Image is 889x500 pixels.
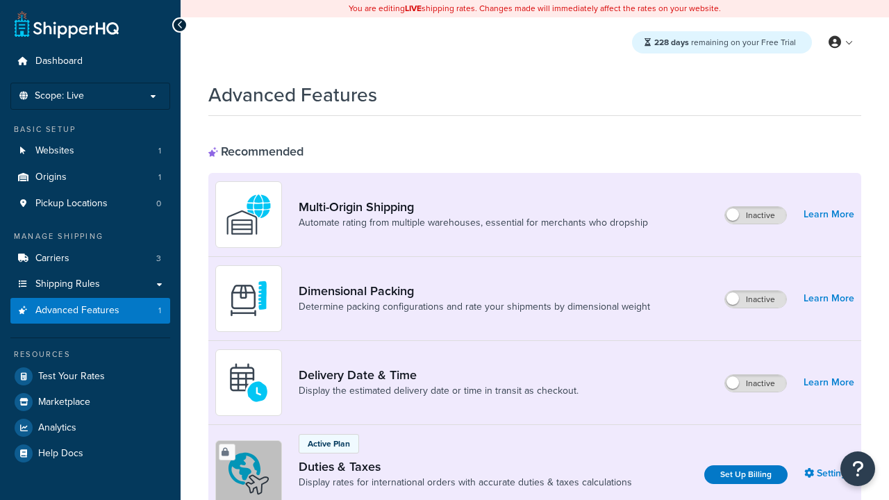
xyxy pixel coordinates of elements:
[10,231,170,242] div: Manage Shipping
[156,253,161,265] span: 3
[10,191,170,217] li: Pickup Locations
[654,36,796,49] span: remaining on your Free Trial
[158,145,161,157] span: 1
[299,300,650,314] a: Determine packing configurations and rate your shipments by dimensional weight
[299,199,648,215] a: Multi-Origin Shipping
[308,437,350,450] p: Active Plan
[725,291,786,308] label: Inactive
[804,373,854,392] a: Learn More
[10,138,170,164] a: Websites1
[35,56,83,67] span: Dashboard
[158,172,161,183] span: 1
[10,364,170,389] a: Test Your Rates
[725,375,786,392] label: Inactive
[35,198,108,210] span: Pickup Locations
[10,298,170,324] a: Advanced Features1
[804,289,854,308] a: Learn More
[158,305,161,317] span: 1
[299,367,579,383] a: Delivery Date & Time
[804,464,854,483] a: Settings
[10,441,170,466] a: Help Docs
[10,49,170,74] a: Dashboard
[654,36,689,49] strong: 228 days
[38,422,76,434] span: Analytics
[224,190,273,239] img: WatD5o0RtDAAAAAElFTkSuQmCC
[156,198,161,210] span: 0
[10,191,170,217] a: Pickup Locations0
[10,124,170,135] div: Basic Setup
[224,274,273,323] img: DTVBYsAAAAAASUVORK5CYII=
[35,90,84,102] span: Scope: Live
[10,246,170,272] a: Carriers3
[704,465,788,484] a: Set Up Billing
[405,2,422,15] b: LIVE
[299,384,579,398] a: Display the estimated delivery date or time in transit as checkout.
[10,349,170,360] div: Resources
[299,216,648,230] a: Automate rating from multiple warehouses, essential for merchants who dropship
[10,415,170,440] a: Analytics
[35,145,74,157] span: Websites
[10,272,170,297] a: Shipping Rules
[35,172,67,183] span: Origins
[10,298,170,324] li: Advanced Features
[804,205,854,224] a: Learn More
[224,358,273,407] img: gfkeb5ejjkALwAAAABJRU5ErkJggg==
[35,253,69,265] span: Carriers
[38,448,83,460] span: Help Docs
[299,476,632,490] a: Display rates for international orders with accurate duties & taxes calculations
[725,207,786,224] label: Inactive
[10,165,170,190] li: Origins
[840,451,875,486] button: Open Resource Center
[35,305,119,317] span: Advanced Features
[35,278,100,290] span: Shipping Rules
[208,81,377,108] h1: Advanced Features
[208,144,304,159] div: Recommended
[10,390,170,415] a: Marketplace
[38,371,105,383] span: Test Your Rates
[38,397,90,408] span: Marketplace
[10,138,170,164] li: Websites
[10,165,170,190] a: Origins1
[299,283,650,299] a: Dimensional Packing
[10,246,170,272] li: Carriers
[299,459,632,474] a: Duties & Taxes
